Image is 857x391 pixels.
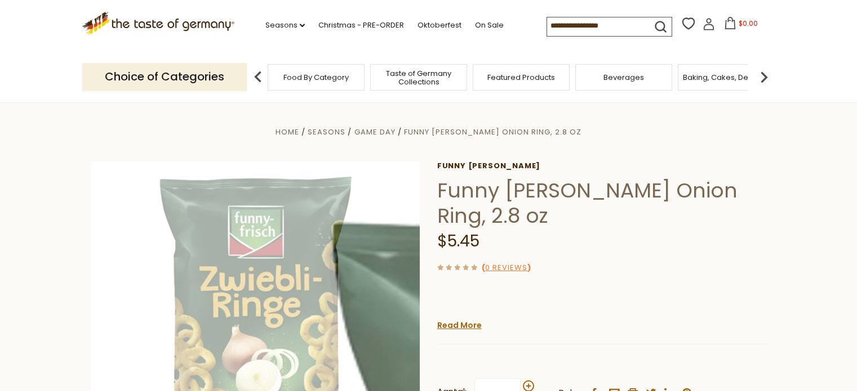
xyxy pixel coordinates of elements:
[482,262,531,273] span: ( )
[475,19,504,32] a: On Sale
[247,66,269,88] img: previous arrow
[437,178,767,228] h1: Funny [PERSON_NAME] Onion Ring, 2.8 oz
[283,73,349,82] a: Food By Category
[404,127,581,137] a: Funny [PERSON_NAME] Onion Ring, 2.8 oz
[739,19,758,28] span: $0.00
[374,69,464,86] a: Taste of Germany Collections
[418,19,461,32] a: Oktoberfest
[308,127,345,137] a: Seasons
[603,73,644,82] a: Beverages
[354,127,396,137] a: Game Day
[487,73,555,82] a: Featured Products
[437,161,767,170] a: Funny [PERSON_NAME]
[265,19,305,32] a: Seasons
[485,262,527,274] a: 0 Reviews
[82,63,247,91] p: Choice of Categories
[437,320,482,331] a: Read More
[437,230,479,252] span: $5.45
[717,17,765,34] button: $0.00
[753,66,775,88] img: next arrow
[683,73,770,82] a: Baking, Cakes, Desserts
[276,127,299,137] a: Home
[318,19,404,32] a: Christmas - PRE-ORDER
